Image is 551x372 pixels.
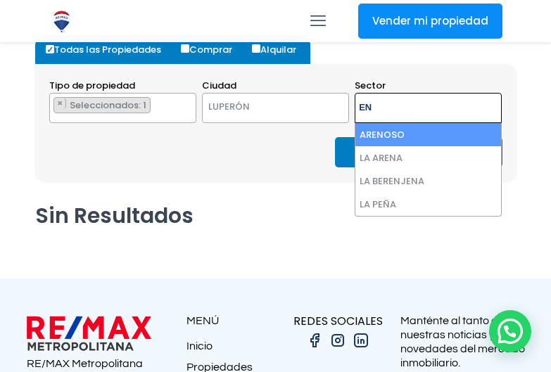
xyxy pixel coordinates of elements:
[315,97,334,120] button: Remove all items
[306,9,330,33] a: mobile menu
[68,98,150,112] span: Seleccionados: 1
[57,98,63,109] span: ×
[49,79,135,92] span: Tipo de propiedad
[353,332,369,349] img: linkedin.png
[181,44,189,53] input: Comprar
[329,103,334,114] span: ×
[42,35,175,64] label: Todas las Propiedades
[50,94,57,124] textarea: Search
[202,93,349,123] span: LUPERÓN
[186,339,276,360] a: Inicio
[355,79,386,92] span: Sector
[355,123,501,146] li: ARENOSO
[252,44,260,53] input: Alquilar
[177,35,246,64] label: Comprar
[329,332,346,349] img: instagram.png
[276,314,400,328] p: REDES SOCIALES
[355,169,501,193] li: LA BERENJENA
[358,4,502,39] a: Vender mi propiedad
[203,97,315,117] span: LUPERÓN
[306,332,323,349] img: facebook.png
[49,9,74,34] img: Logo de REMAX
[355,146,501,169] li: LA ARENA
[335,137,455,167] button: Buscar
[186,314,276,328] p: MENÚ
[248,35,310,64] label: Alquilar
[35,203,194,229] h2: Sin Resultados
[27,314,151,353] img: remax metropolitana logo
[182,97,189,111] button: Remove all items
[182,98,188,110] span: ×
[46,45,54,53] input: Todas las Propiedades
[355,193,501,216] li: LA PEÑA
[202,79,236,92] span: Ciudad
[400,314,525,370] p: Manténte al tanto de nuestras noticias y novedades del mercado inmobiliario.
[355,94,475,124] textarea: Search
[53,97,151,113] li: APARTAMENTO
[54,98,66,109] button: Remove item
